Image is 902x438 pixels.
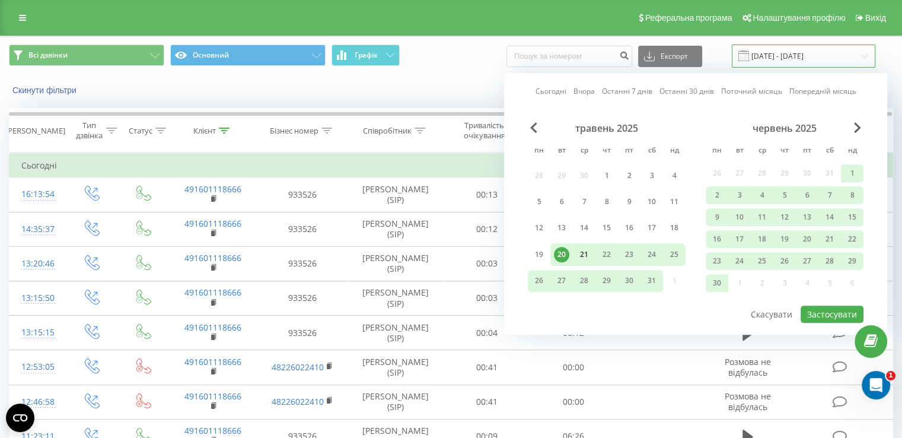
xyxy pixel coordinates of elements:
td: [PERSON_NAME] (SIP) [348,316,444,350]
div: сб 14 черв 2025 р. [818,208,841,226]
div: нд 11 трав 2025 р. [663,191,686,213]
div: Бізнес номер [270,126,318,136]
div: 4 [667,168,682,183]
abbr: понеділок [530,142,548,160]
abbr: неділя [843,142,861,160]
div: 1 [844,166,860,181]
td: 933526 [257,281,347,315]
td: [PERSON_NAME] (SIP) [348,281,444,315]
div: 15 [844,210,860,225]
div: 11 [754,210,770,225]
div: пн 2 черв 2025 р. [706,186,728,204]
div: 4 [754,188,770,203]
div: сб 24 трав 2025 р. [640,243,663,265]
div: 10 [644,194,659,210]
div: 16 [621,221,637,236]
div: чт 29 трав 2025 р. [595,270,618,292]
abbr: понеділок [708,142,726,160]
div: 17 [732,231,747,247]
div: чт 1 трав 2025 р. [595,164,618,186]
td: 933526 [257,177,347,212]
div: 27 [554,273,569,288]
div: 7 [576,194,592,210]
a: 491601118666 [184,356,241,367]
td: Сьогодні [9,154,893,177]
td: 00:03 [444,281,530,315]
div: сб 10 трав 2025 р. [640,191,663,213]
td: 00:00 [530,385,616,419]
div: 5 [777,188,792,203]
div: 11 [667,194,682,210]
div: 14 [576,221,592,236]
div: сб 31 трав 2025 р. [640,270,663,292]
td: 00:41 [444,385,530,419]
div: чт 8 трав 2025 р. [595,191,618,213]
td: 00:04 [444,316,530,350]
div: 21 [576,247,592,262]
div: пн 23 черв 2025 р. [706,252,728,270]
td: 933526 [257,316,347,350]
div: 22 [599,247,614,262]
button: Скинути фільтри [9,85,82,96]
abbr: вівторок [553,142,570,160]
button: Графік [332,45,400,66]
a: 491601118666 [184,252,241,264]
div: 6 [554,194,569,210]
div: 13 [799,210,815,225]
div: 28 [822,253,837,269]
div: 28 [576,273,592,288]
div: пт 16 трав 2025 р. [618,217,640,239]
div: 31 [644,273,659,288]
div: вт 17 черв 2025 р. [728,230,751,248]
div: 17 [644,221,659,236]
td: [PERSON_NAME] (SIP) [348,385,444,419]
div: сб 3 трав 2025 р. [640,164,663,186]
div: 13 [554,221,569,236]
span: Налаштування профілю [753,13,845,23]
td: 00:13 [444,177,530,212]
span: Previous Month [530,122,537,133]
div: нд 15 черв 2025 р. [841,208,863,226]
div: Статус [129,126,152,136]
div: 27 [799,253,815,269]
div: 9 [709,210,725,225]
a: 491601118666 [184,391,241,402]
div: 26 [777,253,792,269]
td: [PERSON_NAME] (SIP) [348,177,444,212]
td: 00:41 [444,350,530,385]
div: 20 [554,247,569,262]
div: 19 [531,247,547,262]
div: [PERSON_NAME] [5,126,65,136]
div: 22 [844,231,860,247]
div: 30 [709,275,725,291]
div: пн 16 черв 2025 р. [706,230,728,248]
div: 10 [732,210,747,225]
abbr: четвер [598,142,616,160]
button: Основний [170,45,326,66]
div: сб 28 черв 2025 р. [818,252,841,270]
div: 30 [621,273,637,288]
div: 5 [531,194,547,210]
span: Всі дзвінки [28,50,68,60]
abbr: п’ятниця [620,142,638,160]
abbr: неділя [665,142,683,160]
td: [PERSON_NAME] (SIP) [348,246,444,281]
div: ср 14 трав 2025 р. [573,217,595,239]
a: 48226022410 [272,361,324,373]
div: 12 [531,221,547,236]
div: нд 8 черв 2025 р. [841,186,863,204]
div: чт 26 черв 2025 р. [773,252,796,270]
a: Попередній місяць [789,86,856,97]
span: 1 [886,371,895,380]
td: [PERSON_NAME] (SIP) [348,212,444,246]
div: вт 24 черв 2025 р. [728,252,751,270]
td: 00:12 [444,212,530,246]
a: 491601118666 [184,322,241,333]
div: 3 [644,168,659,183]
div: вт 3 черв 2025 р. [728,186,751,204]
abbr: субота [821,142,839,160]
div: ср 25 черв 2025 р. [751,252,773,270]
td: 933526 [257,246,347,281]
td: 00:00 [530,350,616,385]
div: пн 19 трав 2025 р. [528,243,550,265]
